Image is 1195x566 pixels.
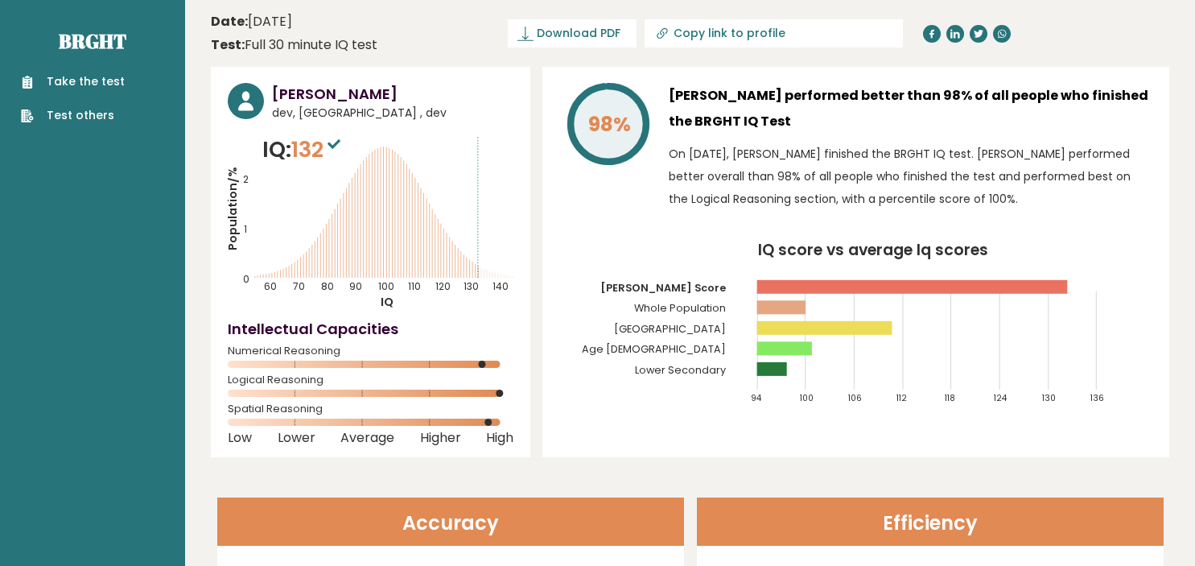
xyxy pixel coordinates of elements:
[408,279,421,293] tspan: 110
[211,12,248,31] b: Date:
[635,363,726,377] tspan: Lower Secondary
[217,498,684,546] header: Accuracy
[848,392,862,404] tspan: 106
[508,19,637,48] a: Download PDF
[211,12,292,31] time: [DATE]
[994,392,1008,404] tspan: 124
[244,222,247,236] tspan: 1
[211,35,377,55] div: Full 30 minute IQ test
[492,279,509,293] tspan: 140
[21,107,125,124] a: Test others
[228,348,513,354] span: Numerical Reasoning
[486,435,513,441] span: High
[272,83,513,105] h3: [PERSON_NAME]
[634,301,726,315] tspan: Whole Population
[381,294,394,310] tspan: IQ
[669,83,1152,134] h3: [PERSON_NAME] performed better than 98% of all people who finished the BRGHT IQ Test
[21,73,125,90] a: Take the test
[614,322,726,336] tspan: [GEOGRAPHIC_DATA]
[600,281,726,295] tspan: [PERSON_NAME] Score
[291,134,344,164] span: 132
[340,435,394,441] span: Average
[945,392,955,404] tspan: 118
[697,498,1164,546] header: Efficiency
[751,392,762,404] tspan: 94
[537,25,620,42] span: Download PDF
[420,435,461,441] span: Higher
[278,435,315,441] span: Lower
[228,435,252,441] span: Low
[349,279,362,293] tspan: 90
[1090,392,1104,404] tspan: 136
[582,342,726,356] tspan: Age [DEMOGRAPHIC_DATA]
[758,239,988,261] tspan: IQ score vs average Iq scores
[59,28,126,54] a: Brght
[228,377,513,383] span: Logical Reasoning
[264,279,277,293] tspan: 60
[464,279,479,293] tspan: 130
[225,167,241,250] tspan: Population/%
[1042,392,1056,404] tspan: 130
[243,272,249,286] tspan: 0
[669,143,1152,210] p: On [DATE], [PERSON_NAME] finished the BRGHT IQ test. [PERSON_NAME] performed better overall than ...
[293,279,305,293] tspan: 70
[321,279,334,293] tspan: 80
[211,35,245,54] b: Test:
[896,392,907,404] tspan: 112
[228,318,513,340] h4: Intellectual Capacities
[272,105,513,122] span: dev, [GEOGRAPHIC_DATA] , dev
[378,279,394,293] tspan: 100
[435,279,451,293] tspan: 120
[262,134,344,166] p: IQ:
[588,110,631,138] tspan: 98%
[243,172,249,186] tspan: 2
[228,406,513,412] span: Spatial Reasoning
[800,392,814,404] tspan: 100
